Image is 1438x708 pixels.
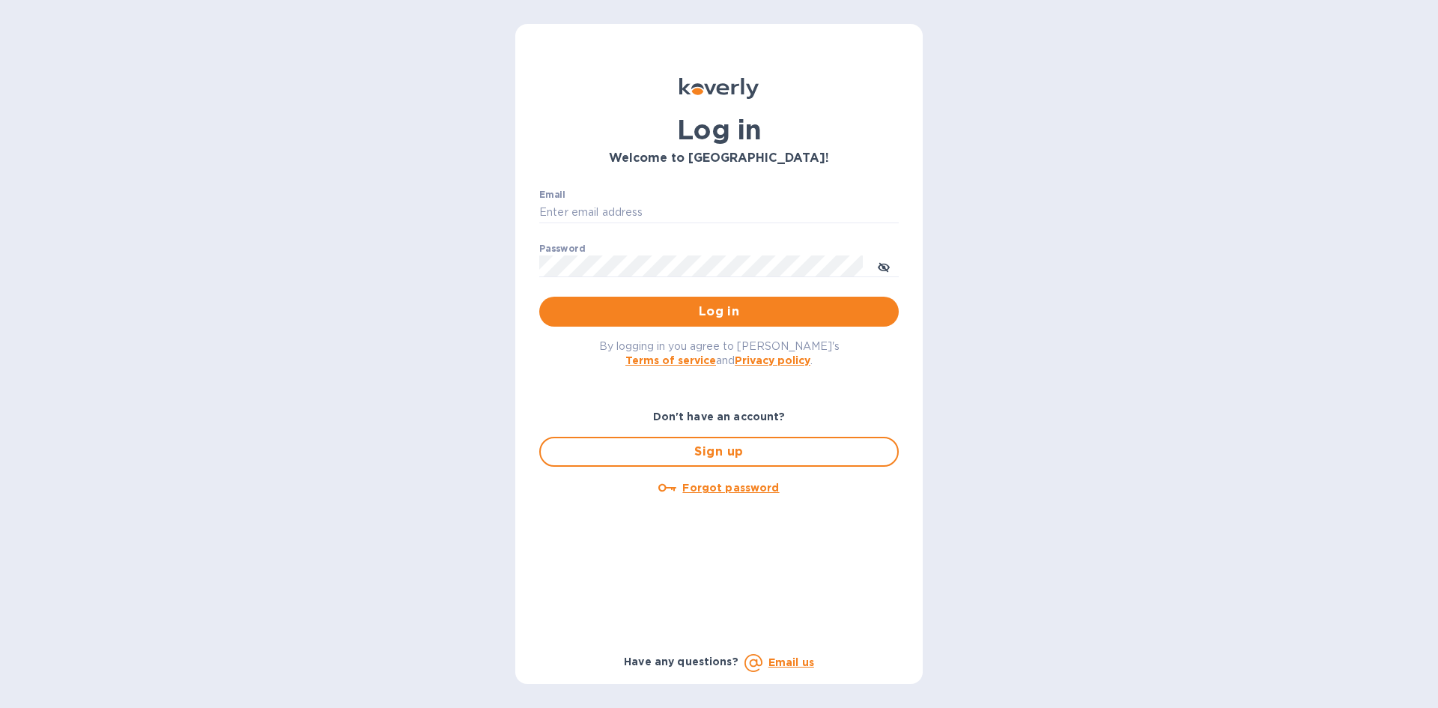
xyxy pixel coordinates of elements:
[653,411,786,423] b: Don't have an account?
[539,244,585,253] label: Password
[679,78,759,99] img: Koverly
[682,482,779,494] u: Forgot password
[553,443,885,461] span: Sign up
[599,340,840,366] span: By logging in you agree to [PERSON_NAME]'s and .
[539,114,899,145] h1: Log in
[539,297,899,327] button: Log in
[539,202,899,224] input: Enter email address
[624,656,738,668] b: Have any questions?
[539,437,899,467] button: Sign up
[869,251,899,281] button: toggle password visibility
[539,190,565,199] label: Email
[768,656,814,668] a: Email us
[625,354,716,366] a: Terms of service
[539,151,899,166] h3: Welcome to [GEOGRAPHIC_DATA]!
[551,303,887,321] span: Log in
[735,354,810,366] a: Privacy policy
